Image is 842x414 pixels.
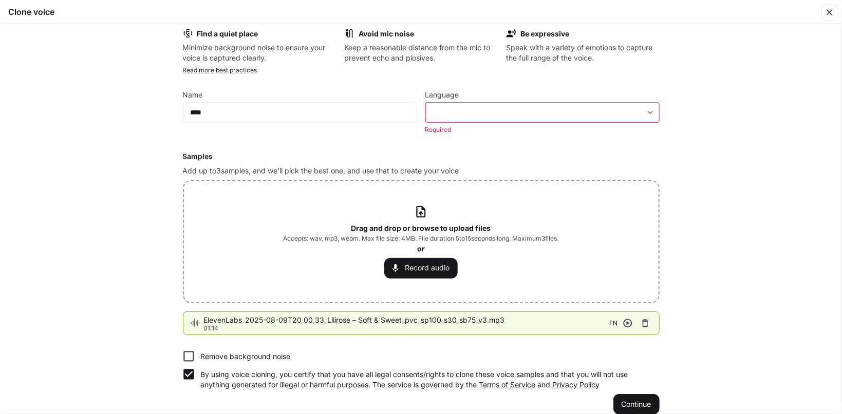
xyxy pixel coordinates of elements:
b: Drag and drop or browse to upload files [351,224,491,232]
p: Speak with a variety of emotions to capture the full range of the voice. [506,43,660,63]
a: Terms of Service [479,380,535,389]
p: Minimize background noise to ensure your voice is captured clearly. [183,43,336,63]
a: Privacy Policy [552,380,600,389]
p: Add up to 3 samples, and we'll pick the best one, and use that to create your voice [183,166,660,176]
p: Required [425,125,652,135]
p: Name [183,91,203,98]
a: Read more best practices [183,66,257,74]
b: Be expressive [520,29,569,38]
h5: Clone voice [8,6,54,17]
p: By using voice cloning, you certify that you have all legal consents/rights to clone these voice ... [200,369,651,390]
p: Remove background noise [200,351,290,362]
button: Record audio [384,258,458,279]
p: 01:14 [204,325,610,331]
b: or [417,244,425,253]
div: ​ [426,107,659,117]
b: Avoid mic noise [359,29,414,38]
p: Keep a reasonable distance from the mic to prevent echo and plosives. [344,43,498,63]
h6: Samples [183,151,660,162]
span: Accepts: wav, mp3, webm. Max file size: 4MB. File duration 5 to 15 seconds long. Maximum 3 files. [284,233,559,244]
span: EN [610,318,618,328]
p: Language [425,91,459,98]
b: Find a quiet place [197,29,258,38]
span: ElevenLabs_2025-08-09T20_00_33_Lilirose – Soft & Sweet_pvc_sp100_s30_sb75_v3.mp3 [204,315,610,325]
